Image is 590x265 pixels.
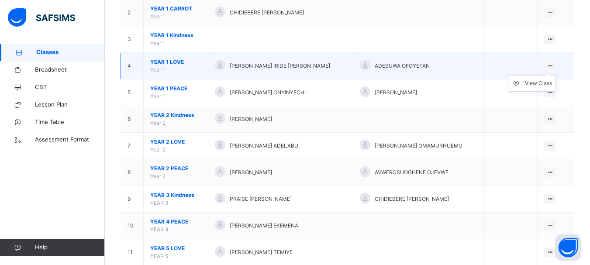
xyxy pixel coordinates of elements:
[121,53,144,79] td: 4
[150,111,201,119] span: YEAR 2 Kindness
[150,173,166,179] span: Year 2
[150,31,201,39] span: YEAR 1 Kindness
[375,142,462,150] span: [PERSON_NAME] OMAMURHUEMU
[230,62,330,70] span: [PERSON_NAME] IRIDE [PERSON_NAME]
[230,9,304,17] span: CHIDIEBERE [PERSON_NAME]
[375,62,430,70] span: ADESUWA OFOYETAN
[230,142,298,150] span: [PERSON_NAME] ADELABU
[375,195,449,203] span: CHIDIEBERE [PERSON_NAME]
[230,169,272,176] span: [PERSON_NAME]
[150,120,166,126] span: Year 2
[525,79,552,88] div: View Class
[555,234,581,261] button: Open asap
[35,83,105,92] span: CBT
[230,248,293,256] span: [PERSON_NAME] TEMIYE
[121,26,144,53] td: 3
[121,186,144,213] td: 9
[150,138,201,146] span: YEAR 2 LOVE
[150,40,165,46] span: Year 1
[150,253,168,259] span: YEAR 5
[36,48,105,57] span: Classes
[8,8,75,27] img: safsims
[150,85,201,93] span: YEAR 1 PEACE
[375,169,449,176] span: AVWEROSUOGHENE OJEVWE
[230,195,292,203] span: PRAISE [PERSON_NAME]
[150,93,165,100] span: Year 1
[150,58,201,66] span: YEAR 1 LOVE
[121,213,144,239] td: 10
[121,133,144,159] td: 7
[230,115,272,123] span: [PERSON_NAME]
[121,106,144,133] td: 6
[230,222,298,230] span: [PERSON_NAME] EKEMENA
[375,89,417,96] span: [PERSON_NAME]
[150,200,169,206] span: YEAR 3
[35,135,105,144] span: Assessment Format
[150,5,201,13] span: YEAR 1 CARROT
[121,159,144,186] td: 8
[35,243,104,252] span: Help
[35,118,105,127] span: Time Table
[150,218,201,226] span: YEAR 4 PEACE
[150,66,165,73] span: Year 1
[35,65,105,74] span: Broadsheet
[150,165,201,172] span: YEAR 2 PEACE
[121,79,144,106] td: 5
[150,244,201,252] span: YEAR 5 LOVE
[150,146,166,153] span: Year 2
[35,100,105,109] span: Lesson Plan
[150,226,169,233] span: YEAR 4
[230,89,306,96] span: [PERSON_NAME] ONYINYECHI
[150,13,165,20] span: Year 1
[150,191,201,199] span: YEAR 3 Kindness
